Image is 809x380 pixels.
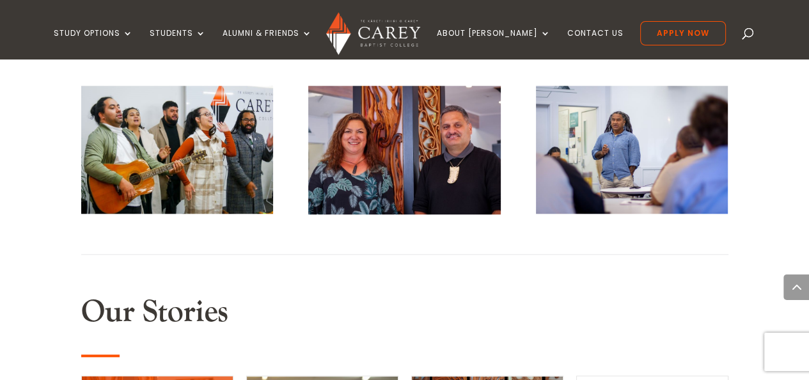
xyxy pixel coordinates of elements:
a: Study Options [54,29,133,59]
h2: Our Stories [81,294,728,337]
img: Carey Baptist College [326,12,420,55]
img: Māori at Carey [81,86,273,214]
a: About [PERSON_NAME] [437,29,551,59]
a: Contact Us [567,29,624,59]
img: Māori at Carey [308,86,500,214]
img: Māori at Carey [536,86,728,214]
a: Alumni & Friends [223,29,312,59]
a: Apply Now [640,21,726,45]
a: Students [150,29,206,59]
